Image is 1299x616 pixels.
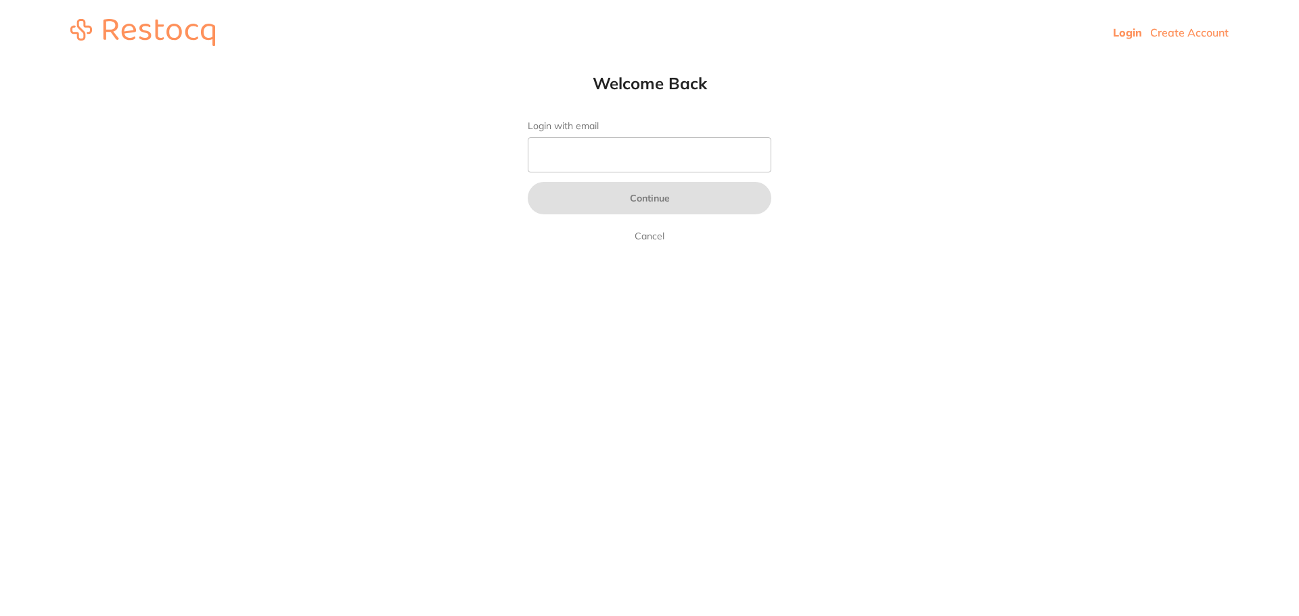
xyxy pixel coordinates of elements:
label: Login with email [528,120,771,132]
a: Cancel [632,228,667,244]
a: Create Account [1150,26,1229,39]
img: restocq_logo.svg [70,19,215,46]
a: Login [1113,26,1142,39]
button: Continue [528,182,771,214]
